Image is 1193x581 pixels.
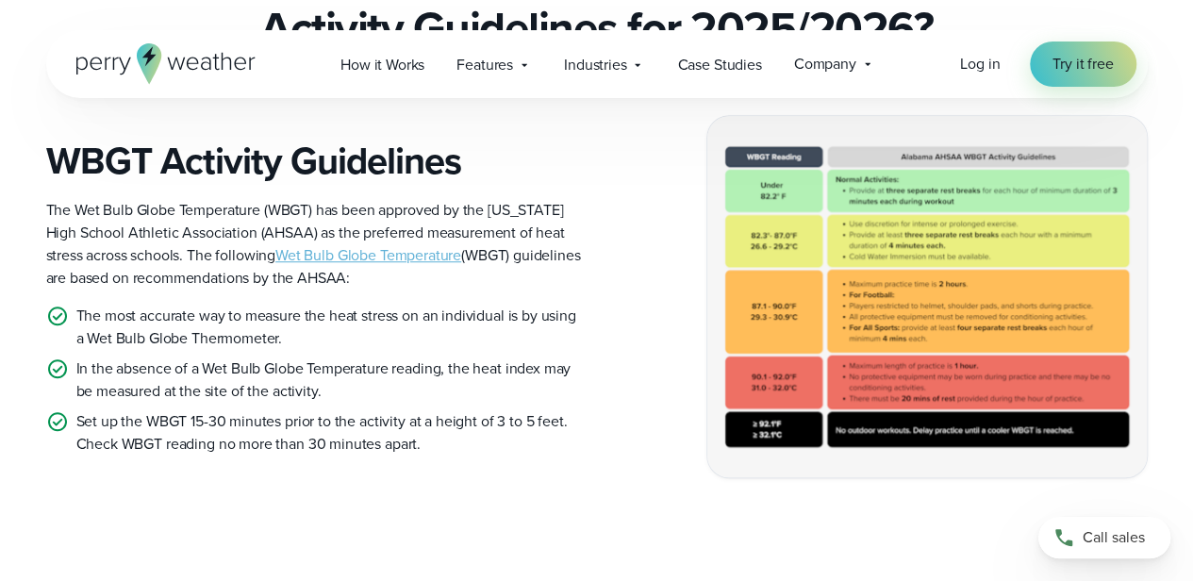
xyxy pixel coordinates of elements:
[46,199,582,290] p: The Wet Bulb Globe Temperature (WBGT) has been approved by the [US_STATE] High School Athletic As...
[1038,517,1170,558] a: Call sales
[794,53,856,75] span: Company
[1052,53,1113,75] span: Try it free
[324,45,440,84] a: How it Works
[960,53,1000,75] span: Log in
[564,54,626,76] span: Industries
[707,116,1147,477] img: Alabama WBGT
[1083,526,1145,549] span: Call sales
[46,139,582,184] h3: WBGT Activity Guidelines
[76,305,582,350] p: The most accurate way to measure the heat stress on an individual is by using a Wet Bulb Globe Th...
[340,54,424,76] span: How it Works
[1030,41,1135,87] a: Try it free
[275,244,461,266] a: Wet Bulb Globe Temperature
[76,410,582,456] p: Set up the WBGT 15-30 minutes prior to the activity at a height of 3 to 5 feet. Check WBGT readin...
[960,53,1000,75] a: Log in
[661,45,777,84] a: Case Studies
[677,54,761,76] span: Case Studies
[456,54,513,76] span: Features
[76,357,582,403] p: In the absence of a Wet Bulb Globe Temperature reading, the heat index may be measured at the sit...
